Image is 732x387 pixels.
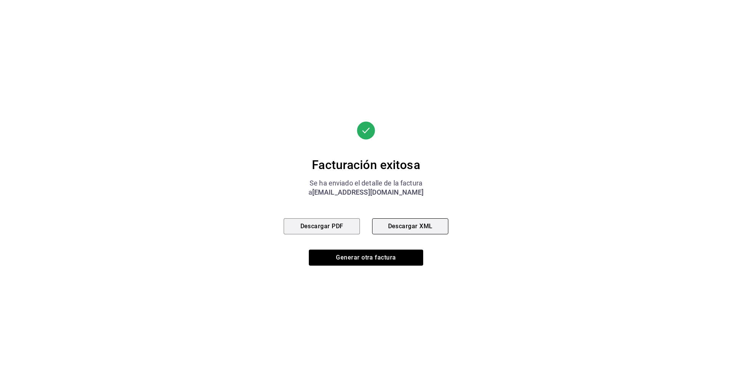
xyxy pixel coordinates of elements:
[284,157,448,173] div: Facturación exitosa
[312,188,424,196] span: [EMAIL_ADDRESS][DOMAIN_NAME]
[284,188,448,197] div: a
[284,218,360,234] button: Descargar PDF
[372,218,448,234] button: Descargar XML
[309,250,423,266] button: Generar otra factura
[284,179,448,188] div: Se ha enviado el detalle de la factura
